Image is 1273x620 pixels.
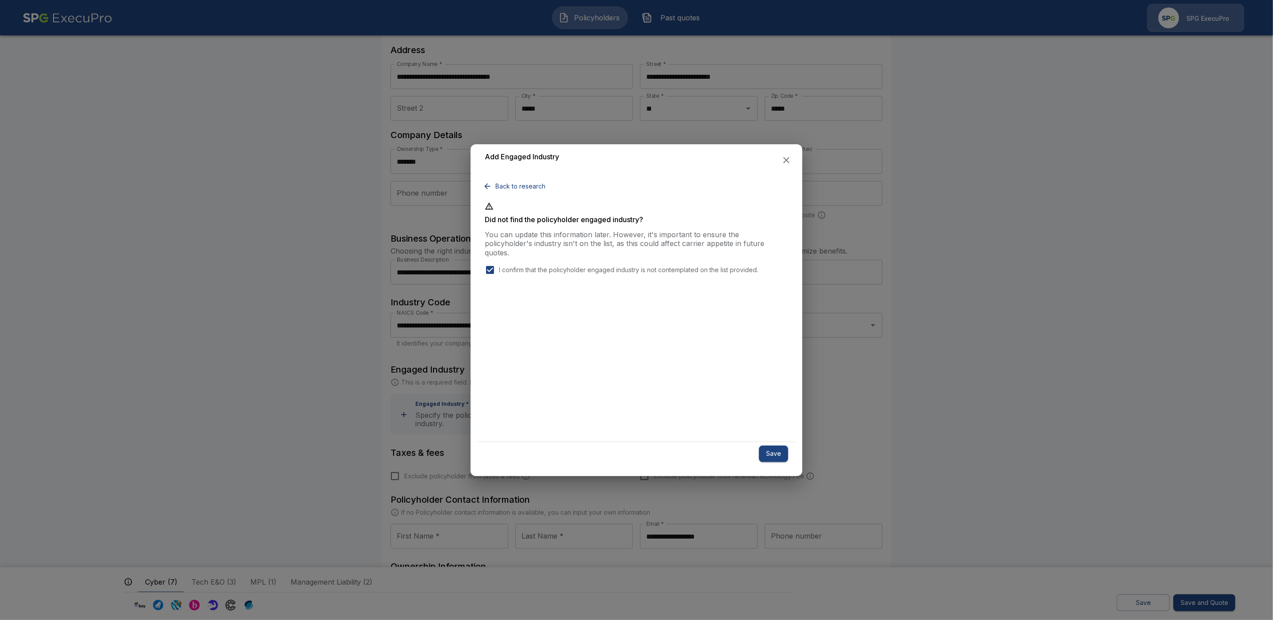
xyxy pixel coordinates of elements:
[485,216,788,223] p: Did not find the policyholder engaged industry?
[485,230,788,258] p: You can update this information later. However, it's important to ensure the policyholder's indus...
[499,265,758,274] p: I confirm that the policyholder engaged industry is not contemplated on the list provided.
[485,151,559,163] h6: Add Engaged Industry
[759,446,788,462] button: Save
[485,178,549,195] button: Back to research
